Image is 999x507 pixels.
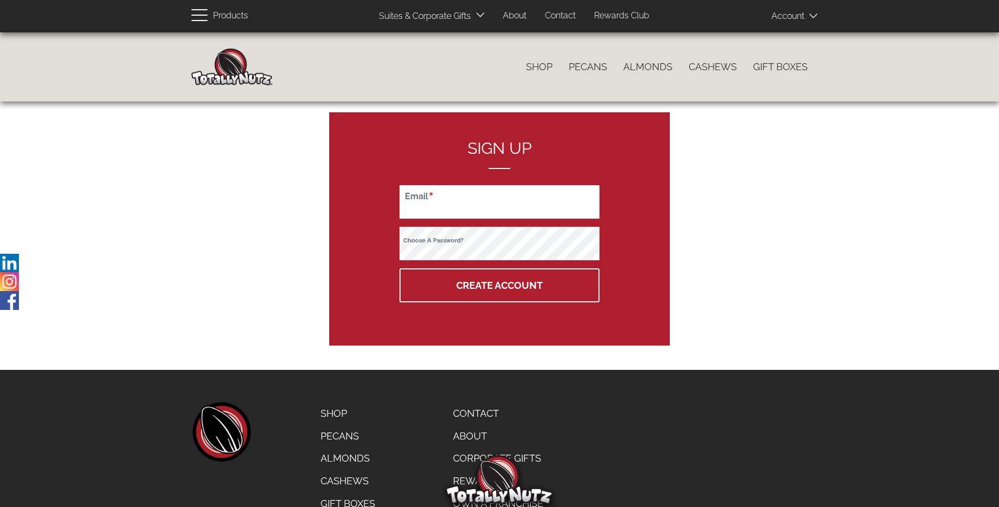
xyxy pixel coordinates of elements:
[312,447,383,470] a: Almonds
[371,6,474,27] a: Suites & Corporate Gifts
[445,425,551,448] a: About
[213,8,248,24] span: Products
[191,49,272,85] img: Home
[191,402,251,462] a: home
[312,470,383,492] a: Cashews
[445,402,551,425] a: Contact
[312,425,383,448] a: Pecans
[586,5,657,26] a: Rewards Club
[399,139,600,169] h2: Sign up
[561,56,615,78] a: Pecans
[445,455,554,504] img: Totally Nutz Logo
[399,268,600,302] button: Create Account
[445,447,551,470] a: Corporate Gifts
[445,470,551,492] a: Rewards
[312,402,383,425] a: Shop
[518,56,561,78] a: Shop
[537,5,584,26] a: Contact
[399,185,600,219] input: Your email address. We won’t share this with anyone.
[745,56,816,78] a: Gift Boxes
[681,56,745,78] a: Cashews
[615,56,681,78] a: Almonds
[495,5,535,26] a: About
